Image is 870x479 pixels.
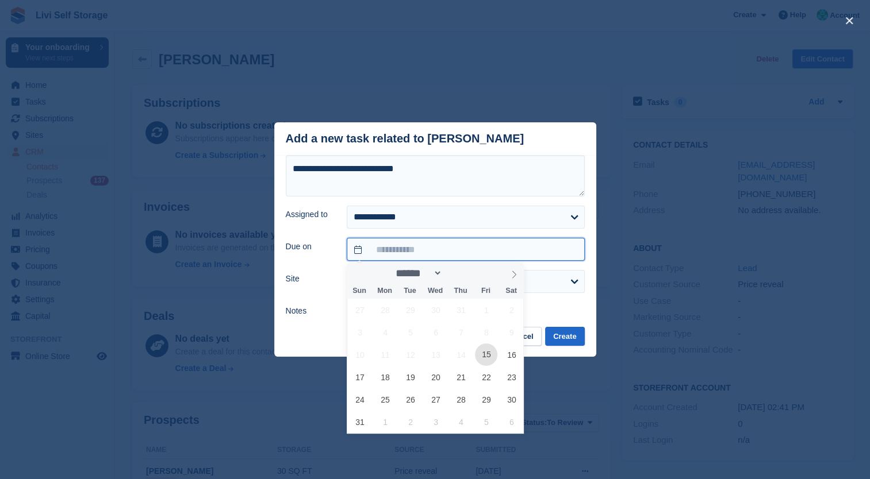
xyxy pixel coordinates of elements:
span: July 28, 2025 [374,299,397,321]
span: August 17, 2025 [349,366,371,388]
span: September 2, 2025 [399,411,421,433]
span: September 4, 2025 [450,411,472,433]
span: August 30, 2025 [500,388,523,411]
span: August 7, 2025 [450,321,472,343]
span: Wed [423,287,448,295]
span: Mon [372,287,397,295]
span: August 26, 2025 [399,388,421,411]
span: September 6, 2025 [500,411,523,433]
label: Notes [286,305,334,317]
span: Tue [397,287,423,295]
span: August 1, 2025 [475,299,497,321]
span: August 15, 2025 [475,343,497,366]
span: July 30, 2025 [424,299,447,321]
span: August 16, 2025 [500,343,523,366]
span: August 25, 2025 [374,388,397,411]
span: August 29, 2025 [475,388,497,411]
span: July 31, 2025 [450,299,472,321]
span: August 12, 2025 [399,343,421,366]
span: August 27, 2025 [424,388,447,411]
span: August 3, 2025 [349,321,371,343]
button: Create [545,327,584,346]
span: August 13, 2025 [424,343,447,366]
span: August 20, 2025 [424,366,447,388]
span: August 31, 2025 [349,411,371,433]
span: August 22, 2025 [475,366,497,388]
input: Year [442,267,478,279]
span: Sun [347,287,372,295]
span: August 2, 2025 [500,299,523,321]
span: July 27, 2025 [349,299,371,321]
span: July 29, 2025 [399,299,421,321]
span: September 3, 2025 [424,411,447,433]
span: August 28, 2025 [450,388,472,411]
span: August 18, 2025 [374,366,397,388]
span: September 1, 2025 [374,411,397,433]
span: August 23, 2025 [500,366,523,388]
button: close [840,11,858,30]
label: Site [286,273,334,285]
span: August 8, 2025 [475,321,497,343]
span: August 24, 2025 [349,388,371,411]
span: August 5, 2025 [399,321,421,343]
span: August 21, 2025 [450,366,472,388]
span: August 11, 2025 [374,343,397,366]
span: August 10, 2025 [349,343,371,366]
span: Fri [473,287,499,295]
span: August 14, 2025 [450,343,472,366]
span: August 19, 2025 [399,366,421,388]
label: Assigned to [286,208,334,221]
label: Due on [286,241,334,253]
span: Sat [499,287,524,295]
span: August 4, 2025 [374,321,397,343]
span: Thu [448,287,473,295]
span: August 6, 2025 [424,321,447,343]
span: August 9, 2025 [500,321,523,343]
select: Month [392,267,443,279]
span: September 5, 2025 [475,411,497,433]
div: Add a new task related to [PERSON_NAME] [286,132,524,145]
